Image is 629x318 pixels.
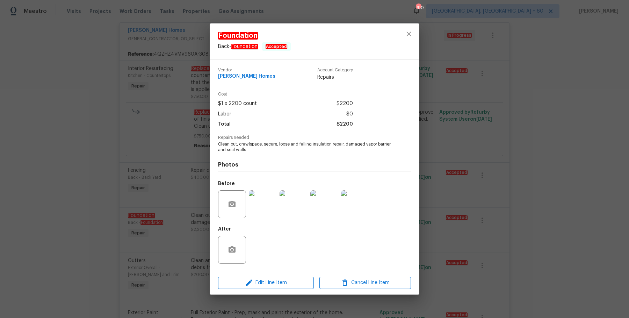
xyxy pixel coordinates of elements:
em: Foundation [231,44,258,49]
em: Foundation [218,32,258,40]
h4: Photos [218,161,411,168]
span: Edit Line Item [220,278,312,287]
span: Repairs [317,74,353,81]
span: $2200 [337,99,353,109]
span: Account Category [317,68,353,72]
span: Total [218,119,231,129]
h5: After [218,227,231,232]
span: Back - [218,44,258,49]
span: [PERSON_NAME] Homes [218,74,275,79]
button: Cancel Line Item [319,277,411,289]
span: Clean out, crawlspace, secure, loose and falling insulation repair, damaged vapor barrier and sea... [218,141,392,153]
span: $0 [346,109,353,119]
div: 790 [416,4,421,11]
span: Labor [218,109,231,119]
span: $1 x 2200 count [218,99,257,109]
span: $2200 [337,119,353,129]
button: close [400,26,417,42]
span: Cost [218,92,353,97]
h5: Before [218,181,235,186]
span: Repairs needed [218,135,411,140]
span: Cancel Line Item [321,278,409,287]
button: Edit Line Item [218,277,314,289]
em: Accepted [266,44,287,49]
span: Vendor [218,68,275,72]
